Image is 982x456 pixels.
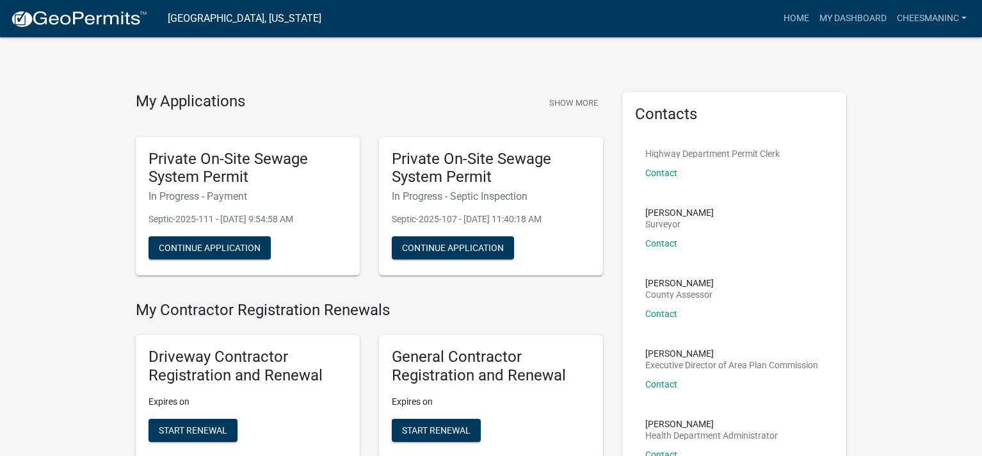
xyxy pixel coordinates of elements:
[814,6,892,31] a: My Dashboard
[159,425,227,435] span: Start Renewal
[645,431,778,440] p: Health Department Administrator
[645,168,677,178] a: Contact
[149,213,347,226] p: Septic-2025-111 - [DATE] 9:54:58 AM
[778,6,814,31] a: Home
[149,348,347,385] h5: Driveway Contractor Registration and Renewal
[136,92,245,111] h4: My Applications
[136,301,603,320] h4: My Contractor Registration Renewals
[645,220,714,229] p: Surveyor
[645,279,714,288] p: [PERSON_NAME]
[392,213,590,226] p: Septic-2025-107 - [DATE] 11:40:18 AM
[645,238,677,248] a: Contact
[149,395,347,409] p: Expires on
[645,361,818,370] p: Executive Director of Area Plan Commission
[392,419,481,442] button: Start Renewal
[645,208,714,217] p: [PERSON_NAME]
[149,190,347,202] h6: In Progress - Payment
[645,290,714,299] p: County Assessor
[168,8,321,29] a: [GEOGRAPHIC_DATA], [US_STATE]
[645,149,780,158] p: Highway Department Permit Clerk
[635,105,833,124] h5: Contacts
[402,425,471,435] span: Start Renewal
[392,348,590,385] h5: General Contractor Registration and Renewal
[645,309,677,319] a: Contact
[645,349,818,358] p: [PERSON_NAME]
[645,379,677,389] a: Contact
[892,6,972,31] a: cheesmaninc
[392,150,590,187] h5: Private On-Site Sewage System Permit
[392,395,590,409] p: Expires on
[645,419,778,428] p: [PERSON_NAME]
[149,150,347,187] h5: Private On-Site Sewage System Permit
[544,92,603,113] button: Show More
[392,190,590,202] h6: In Progress - Septic Inspection
[392,236,514,259] button: Continue Application
[149,236,271,259] button: Continue Application
[149,419,237,442] button: Start Renewal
